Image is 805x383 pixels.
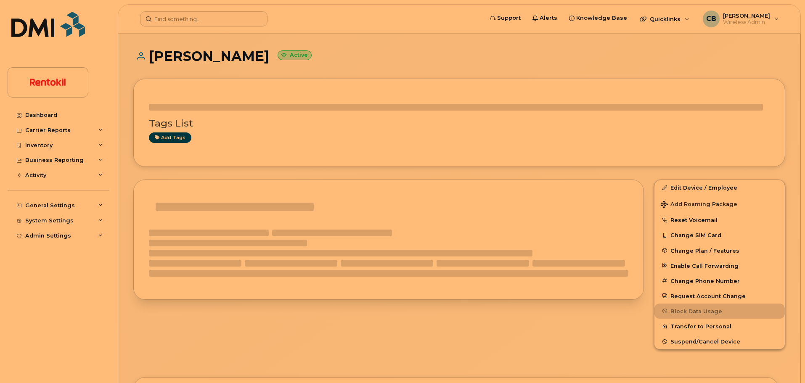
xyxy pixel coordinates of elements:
[278,50,312,60] small: Active
[149,132,191,143] a: Add tags
[670,247,739,254] span: Change Plan / Features
[654,212,785,227] button: Reset Voicemail
[654,304,785,319] button: Block Data Usage
[654,258,785,273] button: Enable Call Forwarding
[149,118,770,129] h3: Tags List
[654,195,785,212] button: Add Roaming Package
[133,49,785,63] h1: [PERSON_NAME]
[654,227,785,243] button: Change SIM Card
[654,319,785,334] button: Transfer to Personal
[654,180,785,195] a: Edit Device / Employee
[670,338,740,345] span: Suspend/Cancel Device
[654,288,785,304] button: Request Account Change
[654,334,785,349] button: Suspend/Cancel Device
[654,243,785,258] button: Change Plan / Features
[670,262,739,269] span: Enable Call Forwarding
[654,273,785,288] button: Change Phone Number
[661,201,737,209] span: Add Roaming Package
